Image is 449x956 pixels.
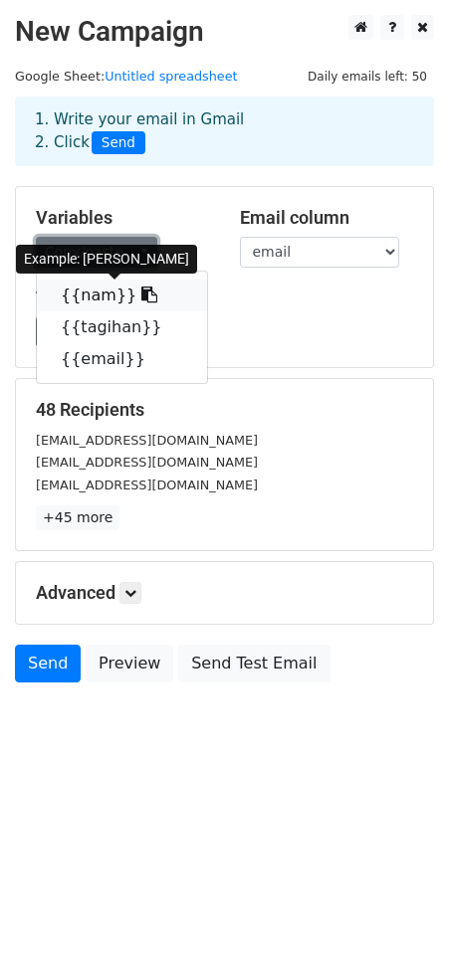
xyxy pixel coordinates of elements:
div: 1. Write your email in Gmail 2. Click [20,108,429,154]
a: Send [15,645,81,682]
a: Send Test Email [178,645,330,682]
h2: New Campaign [15,15,434,49]
iframe: Chat Widget [349,860,449,956]
span: Daily emails left: 50 [301,66,434,88]
a: Copy/paste... [36,237,157,268]
a: Preview [86,645,173,682]
h5: Email column [240,207,414,229]
a: {{email}} [37,343,207,375]
h5: 48 Recipients [36,399,413,421]
span: Send [92,131,145,155]
h5: Variables [36,207,210,229]
small: [EMAIL_ADDRESS][DOMAIN_NAME] [36,433,258,448]
div: Example: [PERSON_NAME] [16,245,197,274]
a: Daily emails left: 50 [301,69,434,84]
a: +45 more [36,505,119,530]
small: [EMAIL_ADDRESS][DOMAIN_NAME] [36,455,258,470]
h5: Advanced [36,582,413,604]
small: Google Sheet: [15,69,238,84]
a: Untitled spreadsheet [105,69,237,84]
a: {{tagihan}} [37,311,207,343]
small: [EMAIL_ADDRESS][DOMAIN_NAME] [36,478,258,492]
a: {{nam}} [37,280,207,311]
